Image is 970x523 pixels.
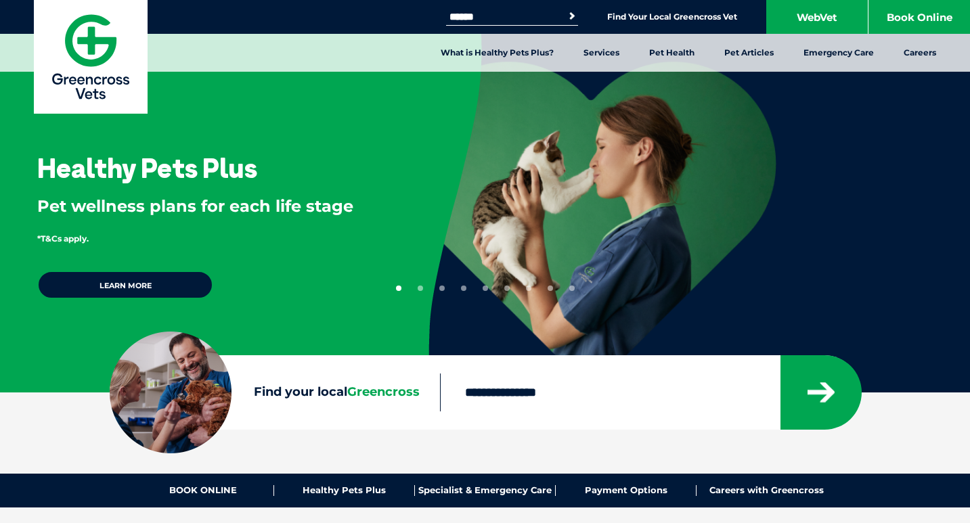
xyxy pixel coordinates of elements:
button: 4 of 9 [461,286,466,291]
a: Pet Health [634,34,709,72]
a: Services [569,34,634,72]
a: Find Your Local Greencross Vet [607,12,737,22]
button: 5 of 9 [483,286,488,291]
a: Careers with Greencross [697,485,837,496]
a: Pet Articles [709,34,789,72]
button: 8 of 9 [548,286,553,291]
span: Greencross [347,384,420,399]
span: *T&Cs apply. [37,233,89,244]
button: 3 of 9 [439,286,445,291]
p: Pet wellness plans for each life stage [37,195,384,218]
a: BOOK ONLINE [133,485,274,496]
button: Search [565,9,579,23]
button: 9 of 9 [569,286,575,291]
button: 2 of 9 [418,286,423,291]
a: Healthy Pets Plus [274,485,415,496]
a: Learn more [37,271,213,299]
button: 6 of 9 [504,286,510,291]
a: Emergency Care [789,34,889,72]
a: Payment Options [556,485,697,496]
a: Specialist & Emergency Care [415,485,556,496]
a: Careers [889,34,951,72]
a: What is Healthy Pets Plus? [426,34,569,72]
button: 7 of 9 [526,286,531,291]
button: 1 of 9 [396,286,401,291]
label: Find your local [110,382,440,403]
h3: Healthy Pets Plus [37,154,257,181]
